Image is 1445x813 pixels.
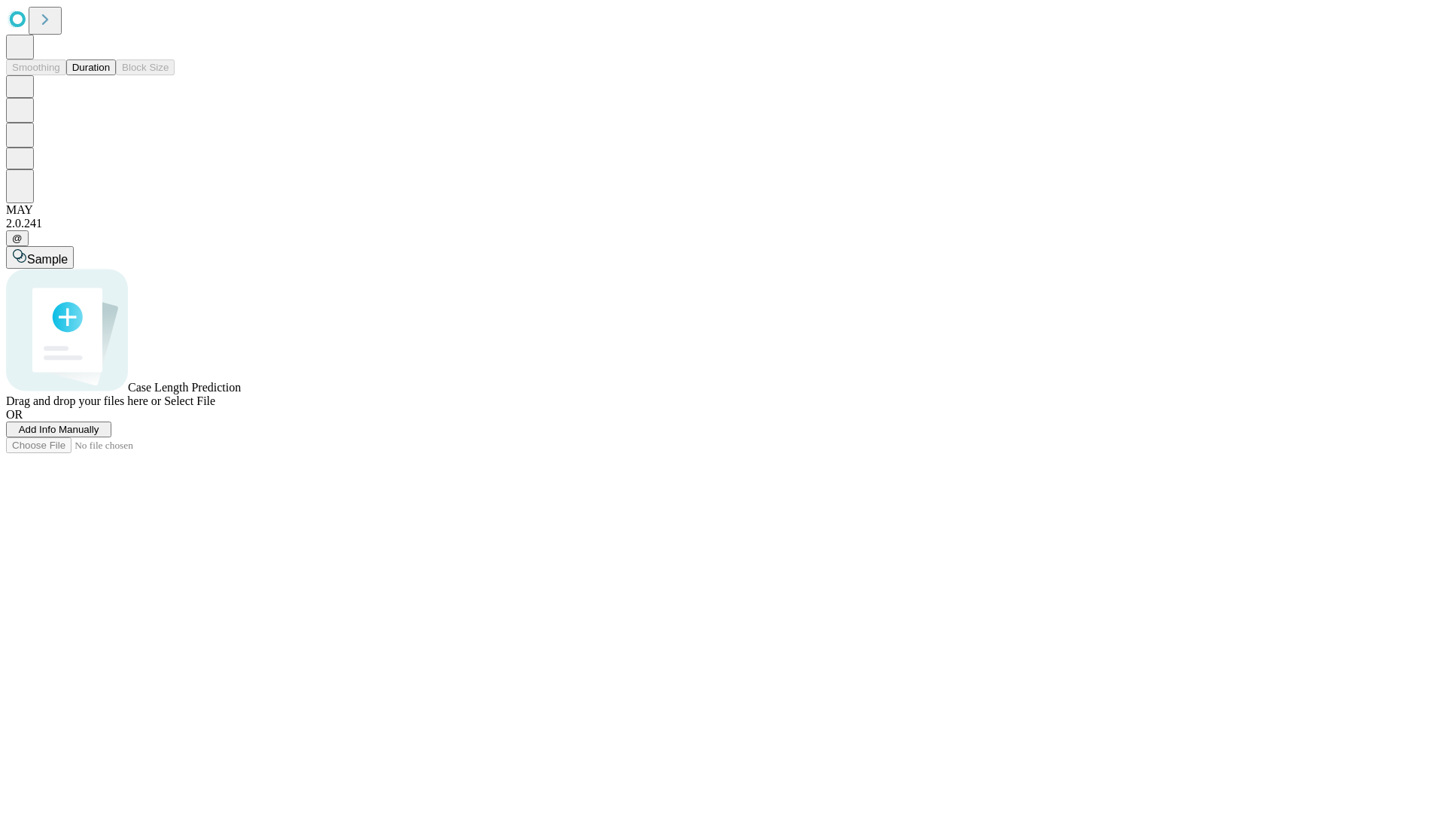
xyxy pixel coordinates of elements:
[6,203,1439,217] div: MAY
[27,253,68,266] span: Sample
[66,59,116,75] button: Duration
[6,217,1439,230] div: 2.0.241
[6,408,23,421] span: OR
[6,59,66,75] button: Smoothing
[128,381,241,394] span: Case Length Prediction
[19,424,99,435] span: Add Info Manually
[116,59,175,75] button: Block Size
[6,246,74,269] button: Sample
[12,233,23,244] span: @
[6,230,29,246] button: @
[164,394,215,407] span: Select File
[6,422,111,437] button: Add Info Manually
[6,394,161,407] span: Drag and drop your files here or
